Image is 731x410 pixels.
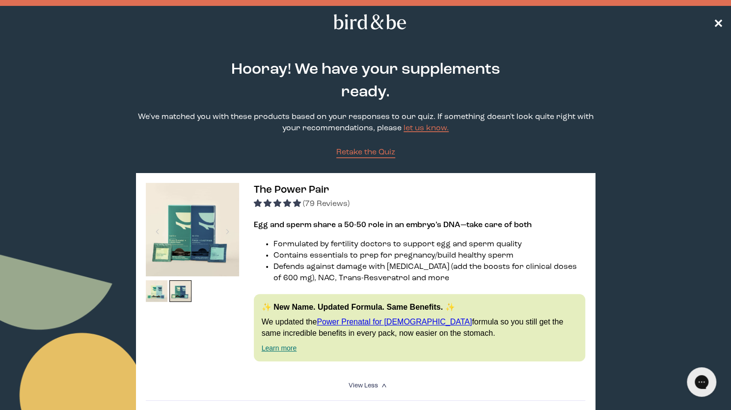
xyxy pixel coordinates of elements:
[380,383,390,388] i: <
[273,250,586,262] li: Contains essentials to prep for pregnancy/build healthy sperm
[273,262,586,284] li: Defends against damage with [MEDICAL_DATA] (add the boosts for clinical doses of 600 mg), NAC, Tr...
[273,239,586,250] li: Formulated by fertility doctors to support egg and sperm quality
[262,303,455,311] strong: ✨ New Name. Updated Formula. Same Benefits. ✨
[136,112,596,134] p: We've matched you with these products based on your responses to our quiz. If something doesn't l...
[262,344,297,352] a: Learn more
[336,147,395,158] a: Retake the Quiz
[169,280,191,302] img: thumbnail image
[146,183,239,276] img: thumbnail image
[349,381,383,390] summary: View Less <
[146,280,168,302] img: thumbnail image
[349,382,378,389] span: View Less
[228,59,504,104] h2: Hooray! We have your supplements ready.
[336,148,395,156] span: Retake the Quiz
[713,16,723,28] span: ✕
[254,221,532,229] strong: Egg and sperm share a 50-50 role in an embryo’s DNA—take care of both
[254,185,329,195] span: The Power Pair
[262,317,578,339] p: We updated the formula so you still get the same incredible benefits in every pack, now easier on...
[303,200,350,208] span: (79 Reviews)
[404,124,449,132] a: let us know.
[317,318,472,326] a: Power Prenatal for [DEMOGRAPHIC_DATA]
[254,200,303,208] span: 4.92 stars
[682,364,721,400] iframe: Gorgias live chat messenger
[713,13,723,30] a: ✕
